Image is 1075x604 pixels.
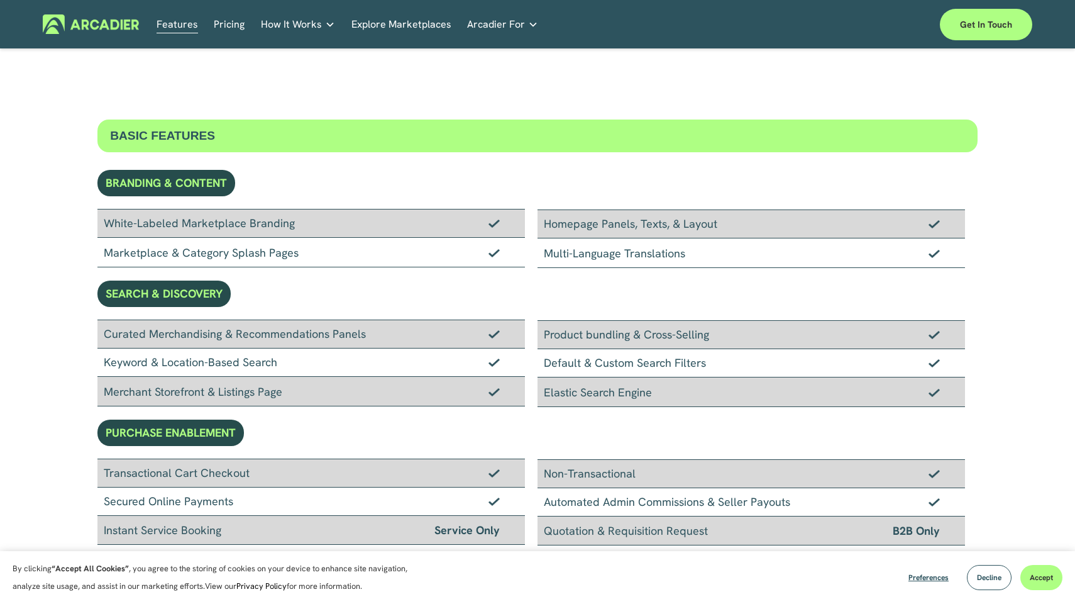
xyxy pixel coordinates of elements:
[467,14,538,34] a: folder dropdown
[488,330,500,338] img: Checkmark
[537,320,965,349] div: Product bundling & Cross-Selling
[261,16,322,33] span: How It Works
[537,488,965,517] div: Automated Admin Commissions & Seller Payouts
[97,349,525,377] div: Keyword & Location-Based Search
[1030,573,1053,583] span: Accept
[977,573,1001,583] span: Decline
[967,565,1012,590] button: Decline
[97,459,525,488] div: Transactional Cart Checkout
[236,581,287,591] a: Privacy Policy
[97,488,525,516] div: Secured Online Payments
[488,497,500,506] img: Checkmark
[52,563,129,574] strong: “Accept All Cookies”
[537,210,965,238] div: Homepage Panels, Texts, & Layout
[929,220,940,228] img: Checkmark
[929,498,940,506] img: Checkmark
[488,358,500,367] img: Checkmark
[488,469,500,478] img: Checkmark
[97,120,978,152] div: BASIC FEATURES
[899,565,958,590] button: Preferences
[537,349,965,377] div: Default & Custom Search Filters
[488,249,500,257] img: Checkmark
[467,16,525,33] span: Arcadier For
[97,545,525,574] div: Addition of Sales Tax/GST
[929,330,940,339] img: Checkmark
[261,14,335,34] a: folder dropdown
[97,281,231,307] div: SEARCH & DISCOVERY
[893,522,940,540] span: B2B Only
[97,516,525,545] div: Instant Service Booking
[214,14,245,34] a: Pricing
[537,377,965,407] div: Elastic Search Engine
[13,560,421,595] p: By clicking , you agree to the storing of cookies on your device to enhance site navigation, anal...
[434,521,500,539] span: Service Only
[97,377,525,406] div: Merchant Storefront & Listings Page
[97,170,235,196] div: BRANDING & CONTENT
[940,9,1032,40] a: Get in touch
[97,320,525,349] div: Curated Merchandising & Recommendations Panels
[157,14,198,34] a: Features
[43,14,139,34] img: Arcadier
[929,359,940,367] img: Checkmark
[351,14,451,34] a: Explore Marketplaces
[488,219,500,228] img: Checkmark
[908,573,949,583] span: Preferences
[537,459,965,488] div: Non-Transactional
[929,249,940,258] img: Checkmark
[929,469,940,478] img: Checkmark
[1020,565,1062,590] button: Accept
[488,388,500,396] img: Checkmark
[97,209,525,238] div: White-Labeled Marketplace Branding
[537,517,965,545] div: Quotation & Requisition Request
[929,388,940,397] img: Checkmark
[97,238,525,267] div: Marketplace & Category Splash Pages
[97,420,244,446] div: PURCHASE ENABLEMENT
[537,238,965,268] div: Multi-Language Translations
[537,545,965,575] div: Discount & Coupon Generator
